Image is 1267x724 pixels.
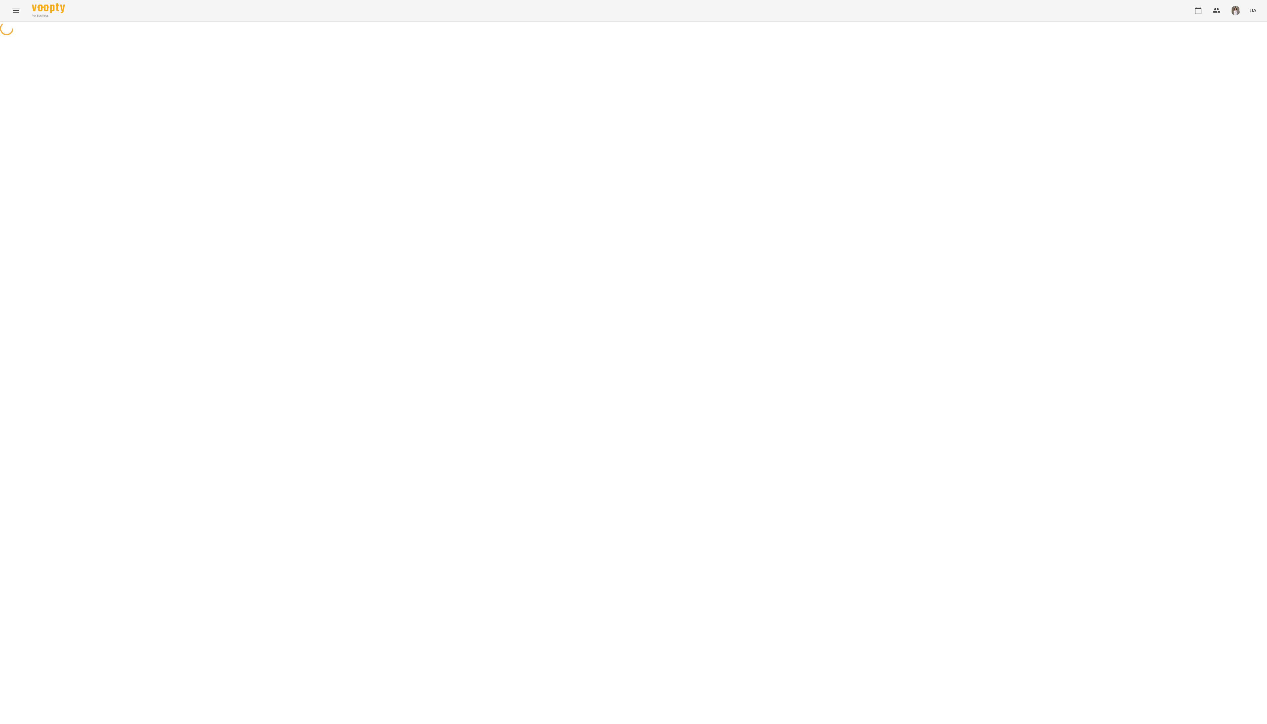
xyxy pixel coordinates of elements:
span: UA [1249,7,1256,14]
button: UA [1247,4,1259,17]
img: Voopty Logo [32,3,65,13]
span: For Business [32,14,65,18]
img: 364895220a4789552a8225db6642e1db.jpeg [1231,6,1240,15]
button: Menu [8,3,24,19]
